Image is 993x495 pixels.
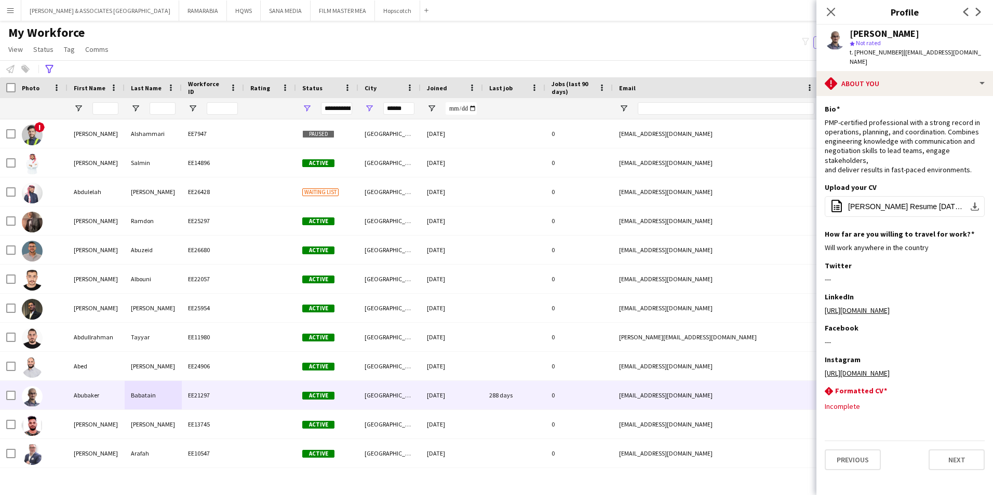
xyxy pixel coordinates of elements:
[850,48,904,56] span: t. [PHONE_NUMBER]
[613,381,821,409] div: [EMAIL_ADDRESS][DOMAIN_NAME]
[421,410,483,438] div: [DATE]
[125,236,182,264] div: Abuzeid
[545,410,613,438] div: 0
[358,410,421,438] div: [GEOGRAPHIC_DATA]
[131,104,140,113] button: Open Filter Menu
[68,207,125,235] div: [PERSON_NAME]
[125,381,182,409] div: Babatain
[188,104,197,113] button: Open Filter Menu
[619,104,628,113] button: Open Filter Menu
[825,337,985,347] div: ---
[207,102,238,115] input: Workforce ID Filter Input
[483,381,545,409] div: 288 days
[825,243,985,252] div: Will work anywhere in the country
[74,84,105,92] span: First Name
[358,323,421,351] div: [GEOGRAPHIC_DATA]
[545,439,613,467] div: 0
[613,177,821,206] div: [EMAIL_ADDRESS][DOMAIN_NAME]
[125,148,182,177] div: Salmin
[68,265,125,293] div: [PERSON_NAME]
[613,236,821,264] div: [EMAIL_ADDRESS][DOMAIN_NAME]
[64,45,75,54] span: Tag
[125,294,182,322] div: [PERSON_NAME]
[8,25,85,40] span: My Workforce
[613,410,821,438] div: [EMAIL_ADDRESS][DOMAIN_NAME]
[92,102,118,115] input: First Name Filter Input
[68,177,125,206] div: Abdulelah
[848,202,965,211] span: [PERSON_NAME] Resume [DATE].pdf
[421,439,483,467] div: [DATE]
[43,63,56,75] app-action-btn: Advanced filters
[250,84,270,92] span: Rating
[22,415,43,436] img: Abutalha Dharwadkar
[125,265,182,293] div: Albouni
[261,1,311,21] button: SANA MEDIA
[825,104,840,114] h3: Bio
[302,450,334,458] span: Active
[825,229,974,239] h3: How far are you willing to travel for work?
[358,352,421,380] div: [GEOGRAPHIC_DATA]
[22,154,43,174] img: Abdulaziz Salmin
[613,294,821,322] div: [EMAIL_ADDRESS][DOMAIN_NAME]
[302,188,339,196] span: Waiting list
[125,323,182,351] div: Tayyar
[825,118,985,174] div: PMP-certified professional with a strong record in operations, planning, and coordination. Combin...
[421,381,483,409] div: [DATE]
[446,102,477,115] input: Joined Filter Input
[835,386,887,395] h3: Formatted CV
[179,1,227,21] button: RAMARABIA
[613,148,821,177] div: [EMAIL_ADDRESS][DOMAIN_NAME]
[311,1,375,21] button: FILM MASTER MEA
[22,241,43,262] img: Abdullah Abuzeid
[358,148,421,177] div: [GEOGRAPHIC_DATA]
[302,217,334,225] span: Active
[613,323,821,351] div: [PERSON_NAME][EMAIL_ADDRESS][DOMAIN_NAME]
[22,270,43,291] img: Abdullah Albouni
[358,439,421,467] div: [GEOGRAPHIC_DATA]
[68,236,125,264] div: [PERSON_NAME]
[302,305,334,312] span: Active
[619,84,636,92] span: Email
[816,5,993,19] h3: Profile
[4,43,27,56] a: View
[182,177,244,206] div: EE26428
[545,294,613,322] div: 0
[22,357,43,378] img: Abed Hejazi
[302,130,334,138] span: Paused
[85,45,109,54] span: Comms
[358,207,421,235] div: [GEOGRAPHIC_DATA]
[125,177,182,206] div: [PERSON_NAME]
[21,1,179,21] button: [PERSON_NAME] & ASSOCIATES [GEOGRAPHIC_DATA]
[227,1,261,21] button: HQWS
[125,207,182,235] div: Ramdon
[68,323,125,351] div: Abdullrahman
[383,102,414,115] input: City Filter Input
[182,352,244,380] div: EE24906
[545,119,613,148] div: 0
[182,207,244,235] div: EE25297
[825,261,852,270] h3: Twitter
[302,84,323,92] span: Status
[8,45,23,54] span: View
[421,148,483,177] div: [DATE]
[182,439,244,467] div: EE10547
[358,294,421,322] div: [GEOGRAPHIC_DATA]
[22,125,43,145] img: Abdulaziz Alshammari
[850,48,981,65] span: | [EMAIL_ADDRESS][DOMAIN_NAME]
[545,207,613,235] div: 0
[421,177,483,206] div: [DATE]
[825,183,877,192] h3: Upload your CV
[182,265,244,293] div: EE22057
[182,236,244,264] div: EE26680
[638,102,814,115] input: Email Filter Input
[302,246,334,254] span: Active
[125,439,182,467] div: Arafah
[22,212,43,232] img: Abduljalil Ramdon
[365,104,374,113] button: Open Filter Menu
[421,352,483,380] div: [DATE]
[813,36,865,49] button: Everyone6,017
[552,80,594,95] span: Jobs (last 90 days)
[427,84,447,92] span: Joined
[150,102,176,115] input: Last Name Filter Input
[825,323,858,333] h3: Facebook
